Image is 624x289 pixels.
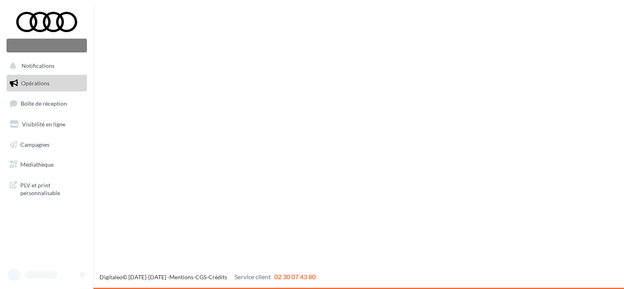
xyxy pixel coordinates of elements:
span: Campagnes [20,141,50,148]
span: © [DATE]-[DATE] - - - [100,274,316,280]
a: Opérations [5,75,89,92]
a: Mentions [169,274,193,280]
a: Digitaleo [100,274,123,280]
div: Nouvelle campagne [6,39,87,52]
a: CGS [195,274,206,280]
a: Crédits [208,274,227,280]
a: Visibilité en ligne [5,116,89,133]
a: Campagnes [5,136,89,153]
span: PLV et print personnalisable [20,180,84,197]
span: Visibilité en ligne [22,121,65,128]
a: PLV et print personnalisable [5,176,89,200]
a: Médiathèque [5,156,89,173]
span: Boîte de réception [21,100,67,107]
span: Opérations [21,80,50,87]
span: Médiathèque [20,161,54,168]
span: Service client [234,273,271,280]
a: Boîte de réception [5,95,89,112]
span: 02 30 07 43 80 [274,273,316,280]
span: Notifications [22,63,54,70]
